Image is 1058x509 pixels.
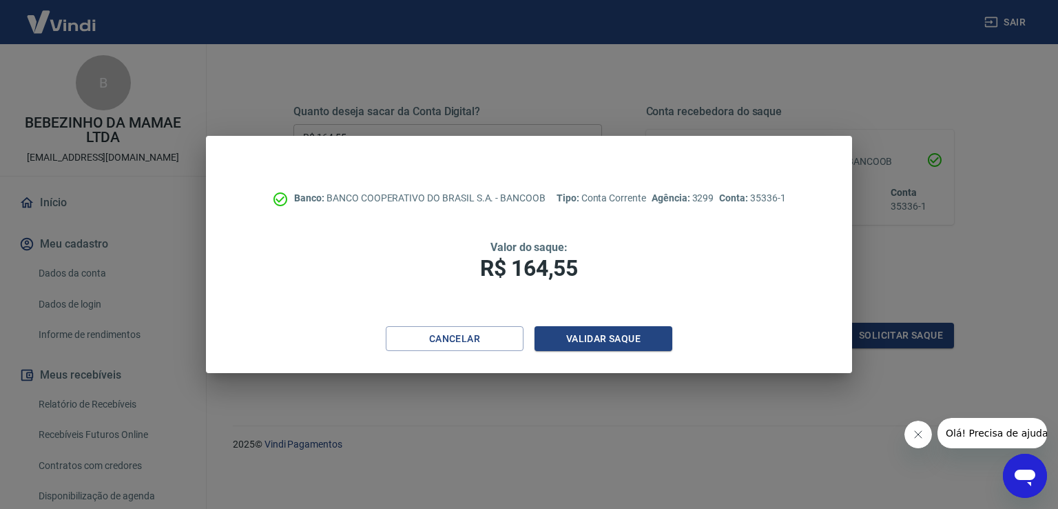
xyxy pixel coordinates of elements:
span: Valor do saque: [490,241,568,254]
p: BANCO COOPERATIVO DO BRASIL S.A. - BANCOOB [294,191,546,206]
p: 3299 [652,191,714,206]
span: Agência: [652,192,692,203]
iframe: Fechar mensagem [904,421,932,448]
button: Validar saque [535,326,672,352]
button: Cancelar [386,326,523,352]
span: Conta: [719,192,750,203]
iframe: Botão para abrir a janela de mensagens [1003,454,1047,498]
span: Olá! Precisa de ajuda? [8,10,116,21]
span: Banco: [294,192,326,203]
span: Tipo: [557,192,581,203]
iframe: Mensagem da empresa [937,418,1047,448]
p: Conta Corrente [557,191,646,206]
p: 35336-1 [719,191,785,206]
span: R$ 164,55 [480,255,578,281]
